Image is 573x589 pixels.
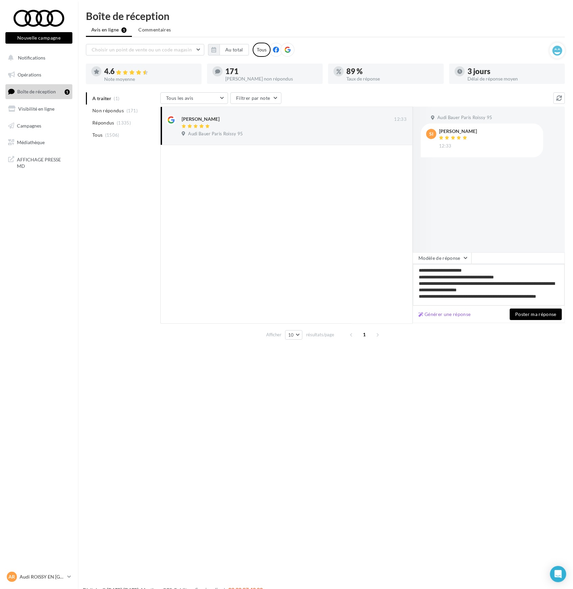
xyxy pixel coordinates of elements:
[117,120,131,126] span: (1335)
[413,252,472,264] button: Modèle de réponse
[92,47,192,52] span: Choisir un point de vente ou un code magasin
[5,570,72,583] a: AR Audi ROISSY EN [GEOGRAPHIC_DATA]
[86,44,204,55] button: Choisir un point de vente ou un code magasin
[510,309,562,320] button: Poster ma réponse
[4,135,74,150] a: Médiathèque
[182,116,220,122] div: [PERSON_NAME]
[18,72,41,77] span: Opérations
[18,106,54,112] span: Visibilité en ligne
[86,11,565,21] div: Boîte de réception
[253,43,271,57] div: Tous
[285,330,302,340] button: 10
[5,32,72,44] button: Nouvelle campagne
[18,55,45,61] span: Notifications
[416,310,474,318] button: Générer une réponse
[17,139,45,145] span: Médiathèque
[346,68,438,75] div: 89 %
[288,332,294,338] span: 10
[65,89,70,95] div: 1
[266,332,281,338] span: Afficher
[346,76,438,81] div: Taux de réponse
[17,89,56,94] span: Boîte de réception
[437,115,492,121] span: Audi Bauer Paris Roissy 95
[225,68,317,75] div: 171
[92,119,114,126] span: Répondus
[92,132,102,138] span: Tous
[4,84,74,99] a: Boîte de réception1
[467,76,559,81] div: Délai de réponse moyen
[467,68,559,75] div: 3 jours
[4,119,74,133] a: Campagnes
[439,143,452,149] span: 12:33
[429,131,433,137] span: SI
[220,44,249,55] button: Au total
[550,566,566,582] div: Open Intercom Messenger
[160,92,228,104] button: Tous les avis
[208,44,249,55] button: Au total
[17,155,70,169] span: AFFICHAGE PRESSE MD
[4,152,74,172] a: AFFICHAGE PRESSE MD
[188,131,243,137] span: Audi Bauer Paris Roissy 95
[92,107,124,114] span: Non répondus
[20,573,65,580] p: Audi ROISSY EN [GEOGRAPHIC_DATA]
[359,329,370,340] span: 1
[4,68,74,82] a: Opérations
[104,68,196,75] div: 4.6
[138,26,171,33] span: Commentaires
[439,129,477,134] div: [PERSON_NAME]
[9,573,15,580] span: AR
[225,76,317,81] div: [PERSON_NAME] non répondus
[104,77,196,82] div: Note moyenne
[127,108,138,113] span: (171)
[105,132,119,138] span: (1506)
[394,116,407,122] span: 12:33
[4,102,74,116] a: Visibilité en ligne
[4,51,71,65] button: Notifications
[17,122,41,128] span: Campagnes
[230,92,281,104] button: Filtrer par note
[166,95,193,101] span: Tous les avis
[306,332,334,338] span: résultats/page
